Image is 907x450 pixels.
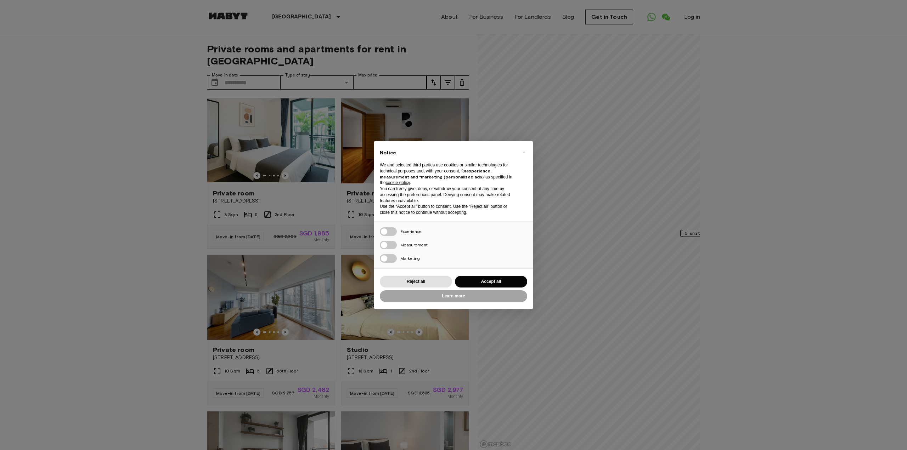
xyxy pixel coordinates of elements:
[380,162,516,186] p: We and selected third parties use cookies or similar technologies for technical purposes and, wit...
[455,276,527,287] button: Accept all
[380,149,516,156] h2: Notice
[380,186,516,204] p: You can freely give, deny, or withdraw your consent at any time by accessing the preferences pane...
[518,147,529,158] button: Close this notice
[380,204,516,216] p: Use the “Accept all” button to consent. Use the “Reject all” button or close this notice to conti...
[400,229,422,234] span: Experience
[380,276,452,287] button: Reject all
[380,290,527,302] button: Learn more
[400,256,420,261] span: Marketing
[400,242,428,247] span: Measurement
[523,148,525,156] span: ×
[380,168,491,180] strong: experience, measurement and “marketing (personalized ads)”
[386,180,410,185] a: cookie policy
